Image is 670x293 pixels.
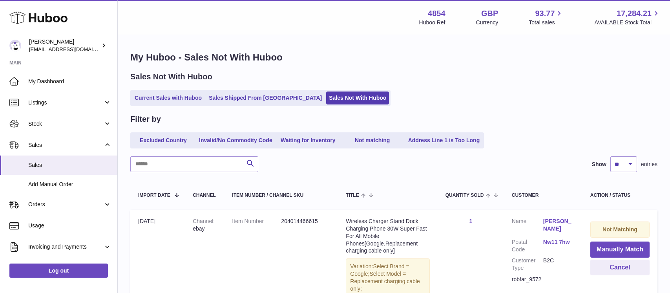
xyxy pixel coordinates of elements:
[130,51,657,64] h1: My Huboo - Sales Not With Huboo
[512,238,543,253] dt: Postal Code
[543,238,575,246] a: Nw11 7hw
[590,260,650,276] button: Cancel
[350,263,409,277] span: Select Brand = Google;
[594,8,661,26] a: 17,284.21 AVAILABLE Stock Total
[193,193,216,198] div: Channel
[9,264,108,278] a: Log out
[28,222,111,229] span: Usage
[445,193,484,198] span: Quantity Sold
[535,8,555,19] span: 93.77
[28,99,103,106] span: Listings
[138,193,170,198] span: Import date
[346,193,359,198] span: Title
[29,46,115,52] span: [EMAIL_ADDRESS][DOMAIN_NAME]
[193,218,215,224] strong: Channel
[590,242,650,258] button: Manually Match
[232,193,330,198] div: Item Number / Channel SKU
[512,257,543,272] dt: Customer Type
[28,243,103,251] span: Invoicing and Payments
[196,134,275,147] a: Invalid/No Commodity Code
[512,218,543,234] dt: Name
[641,161,657,168] span: entries
[405,134,483,147] a: Address Line 1 is Too Long
[590,193,650,198] div: Action / Status
[594,19,661,26] span: AVAILABLE Stock Total
[28,78,111,85] span: My Dashboard
[28,201,103,208] span: Orders
[28,120,103,128] span: Stock
[9,40,21,51] img: jimleo21@yahoo.gr
[469,218,472,224] a: 1
[132,92,204,104] a: Current Sales with Huboo
[543,218,575,233] a: [PERSON_NAME]
[476,19,498,26] div: Currency
[617,8,652,19] span: 17,284.21
[29,38,100,53] div: [PERSON_NAME]
[419,19,445,26] div: Huboo Ref
[529,8,564,26] a: 93.77 Total sales
[602,226,637,233] strong: Not Matching
[28,181,111,188] span: Add Manual Order
[206,92,325,104] a: Sales Shipped From [GEOGRAPHIC_DATA]
[277,134,340,147] a: Waiting for Inventory
[341,134,404,147] a: Not matching
[512,276,575,283] div: robfar_9572
[28,141,103,149] span: Sales
[512,193,575,198] div: Customer
[193,218,216,233] div: ebay
[346,218,429,255] div: Wireless Charger Stand Dock Charging Phone 30W Super Fast For All Mobile Phones[Google,Replacemen...
[543,257,575,272] dd: B2C
[428,8,445,19] strong: 4854
[529,19,564,26] span: Total sales
[28,161,111,169] span: Sales
[481,8,498,19] strong: GBP
[281,218,330,225] dd: 204014466615
[350,271,420,292] span: Select Model = Replacement charging cable only;
[132,134,195,147] a: Excluded Country
[130,114,161,125] h2: Filter by
[326,92,389,104] a: Sales Not With Huboo
[130,71,212,82] h2: Sales Not With Huboo
[232,218,281,225] dt: Item Number
[592,161,606,168] label: Show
